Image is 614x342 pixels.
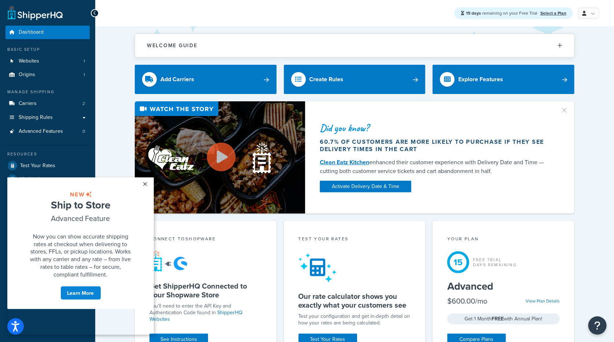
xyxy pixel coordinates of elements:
a: Add Carriers [135,65,277,94]
span: Carriers [19,101,37,107]
a: Select a Plan [540,10,566,16]
a: View Plan Details [526,298,560,304]
strong: FREE [492,315,504,323]
div: Add Carriers [160,74,194,84]
div: Basic Setup [5,46,90,53]
a: Origins1 [5,68,90,82]
h5: Advanced [447,281,560,292]
div: Your Plan [447,236,560,244]
h5: Get ShipperHQ Connected to Your Shopware Store [149,282,262,299]
span: Origins [19,72,35,78]
button: Welcome Guide [135,34,574,57]
a: Explore Features [433,65,574,94]
span: Ship to Store [44,20,103,35]
p: You'll need to enter the API Key and Authentication Code found in [149,303,262,323]
span: Marketplace [20,176,48,183]
span: remaining on your Free Trial [466,10,539,16]
li: Advanced Features [5,125,90,138]
li: Origins [5,68,90,82]
a: Create Rules [284,65,426,94]
a: Test Your Rates [5,159,90,172]
button: Open Resource Center [588,316,607,335]
li: Websites [5,55,90,68]
div: 60.7% of customers are more likely to purchase if they see delivery times in the cart [320,138,551,153]
div: Test your configuration and get in-depth detail on how your rates are being calculated. [299,313,411,326]
div: Did you know? [320,123,551,133]
span: 0 [82,128,85,135]
div: Free Trial Days Remaining [473,257,517,267]
div: Resources [5,151,90,157]
li: Carriers [5,97,90,110]
div: enhanced their customer experience with Delivery Date and Time — cutting both customer service ti... [320,158,551,176]
a: Clean Eatz Kitchen [320,158,369,166]
span: Shipping Rules [19,114,53,121]
a: Dashboard [5,26,90,39]
a: Websites1 [5,55,90,68]
a: Analytics [5,186,90,199]
h5: Our rate calculator shows you exactly what your customers see [299,292,411,309]
div: Create Rules [310,74,344,84]
a: Carriers2 [5,97,90,110]
div: Get 1 Month with Annual Plan! [447,313,560,324]
a: Shipping Rules [5,111,90,124]
div: Connect to Shopware [149,236,262,244]
div: Manage Shipping [5,89,90,95]
strong: 15 days [466,10,481,16]
span: Dashboard [19,29,44,35]
span: Advanced Features [19,128,63,135]
span: 2 [82,101,85,107]
span: 1 [84,72,85,78]
span: Websites [19,58,39,64]
span: 1 [84,58,85,64]
a: Activate Delivery Date & Time [320,181,411,192]
img: connect-shq-shopware-b1d46161.svg [149,250,189,273]
span: Now you can show accurate shipping rates at checkout when delivering to stores, FFLs, or pickup l... [23,55,124,101]
a: Advanced Features0 [5,125,90,138]
a: Marketplace [5,173,90,186]
div: Explore Features [458,74,503,84]
h2: Welcome Guide [147,43,197,48]
div: Test your rates [299,236,411,244]
a: Learn More [53,109,94,123]
span: Advanced Feature [44,35,103,46]
a: Help Docs [5,200,90,213]
div: 15 [447,251,469,273]
img: Video thumbnail [135,101,305,214]
div: $600.00/mo [447,296,487,306]
span: Test Your Rates [20,163,55,169]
